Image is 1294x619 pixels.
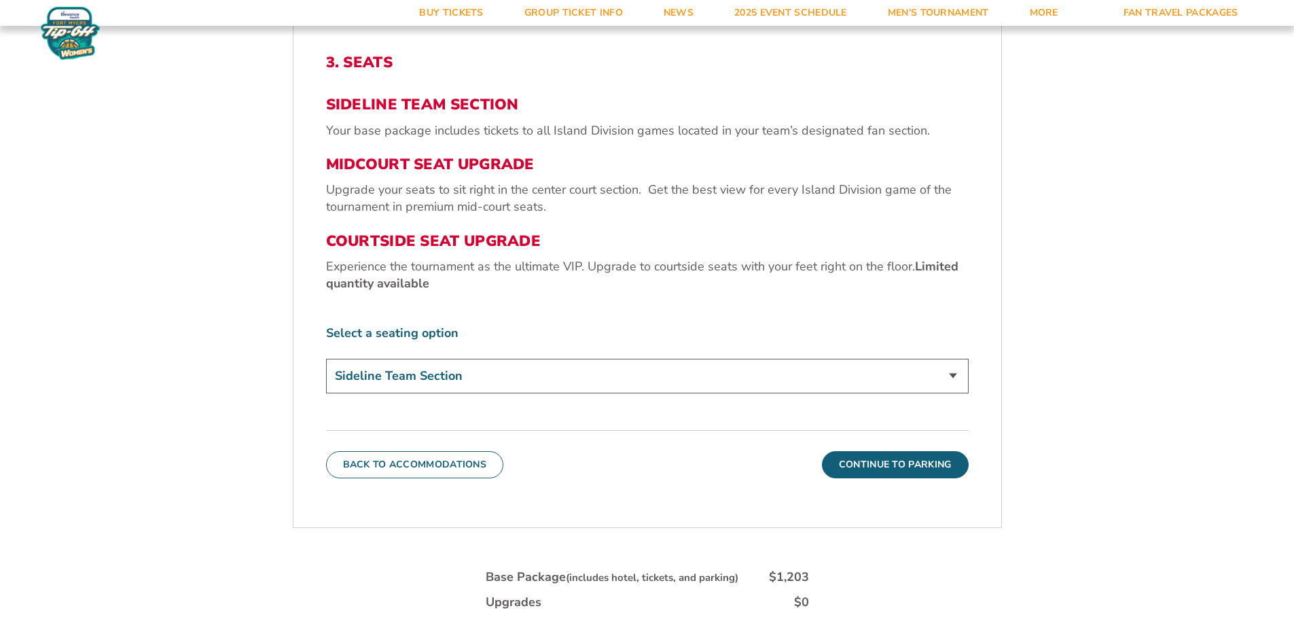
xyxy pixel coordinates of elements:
div: Upgrades [486,594,541,611]
button: Back To Accommodations [326,451,504,478]
button: Continue To Parking [822,451,969,478]
p: Experience the tournament as the ultimate VIP. Upgrade to courtside seats with your feet right on... [326,258,969,292]
h2: 3. Seats [326,54,969,71]
div: $0 [794,594,809,611]
p: Upgrade your seats to sit right in the center court section. Get the best view for every Island D... [326,181,969,215]
div: $1,203 [769,569,809,586]
label: Select a seating option [326,325,969,342]
h3: Sideline Team Section [326,96,969,113]
strong: Limited quantity available [326,258,958,291]
div: Base Package [486,569,738,586]
h3: Courtside Seat Upgrade [326,232,969,250]
span: Your base package includes tickets to all Island Division games located in your team’s designated... [326,122,930,139]
img: Women's Fort Myers Tip-Off [41,7,100,60]
h3: Midcourt Seat Upgrade [326,156,969,173]
small: (includes hotel, tickets, and parking) [566,571,738,584]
